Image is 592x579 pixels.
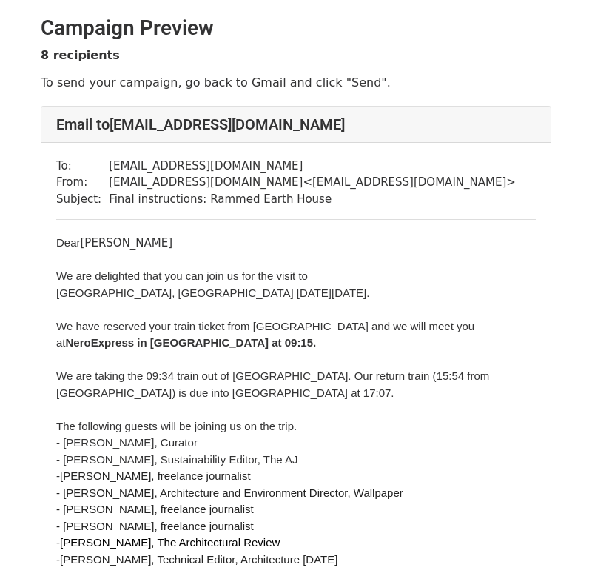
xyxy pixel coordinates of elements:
font: - [PERSON_NAME], Architecture and Environment Director, Wallpaper [56,486,403,499]
span: [PERSON_NAME], Technical Editor, Architecture [DATE] [60,553,337,566]
font: - [PERSON_NAME], Curator [56,436,198,449]
p: To send your campaign, go back to Gmail and click "Send". [41,75,551,90]
font: - [56,536,60,549]
span: - [PERSON_NAME], freelance journalist [56,520,254,532]
strong: 8 recipients [41,48,120,62]
b: Nero [66,336,91,349]
td: [EMAIL_ADDRESS][DOMAIN_NAME] [109,158,516,175]
span: [PERSON_NAME], freelance journalist [60,469,251,482]
td: [EMAIL_ADDRESS][DOMAIN_NAME] < [EMAIL_ADDRESS][DOMAIN_NAME] > [109,174,516,191]
div: [PERSON_NAME] [56,235,536,252]
span: - [PERSON_NAME], freelance journalist [56,503,254,515]
b: Express in [GEOGRAPHIC_DATA] at 09:15. [91,336,317,349]
font: We are delighted that you can join us for the visit to [GEOGRAPHIC_DATA], [GEOGRAPHIC_DATA] [DATE... [56,270,369,299]
td: Subject: [56,191,109,208]
font: Dear [56,236,81,249]
td: From: [56,174,109,191]
span: - [56,469,60,482]
h4: Email to [EMAIL_ADDRESS][DOMAIN_NAME] [56,116,536,133]
font: We are taking the 09:34 train out of [GEOGRAPHIC_DATA]. Our return train (15:54 from [GEOGRAPHIC_... [56,369,489,399]
font: The following guests will be joining us on the trip. [56,420,297,432]
td: To: [56,158,109,175]
h2: Campaign Preview [41,16,551,41]
span: [PERSON_NAME], The Architectural Review [60,536,280,549]
font: We have reserved your train ticket from [GEOGRAPHIC_DATA] and we will meet you at [56,320,474,349]
font: - [PERSON_NAME], Sustainability Editor, The AJ [56,453,298,466]
font: - [56,553,60,566]
td: Final instructions: Rammed Earth House [109,191,516,208]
